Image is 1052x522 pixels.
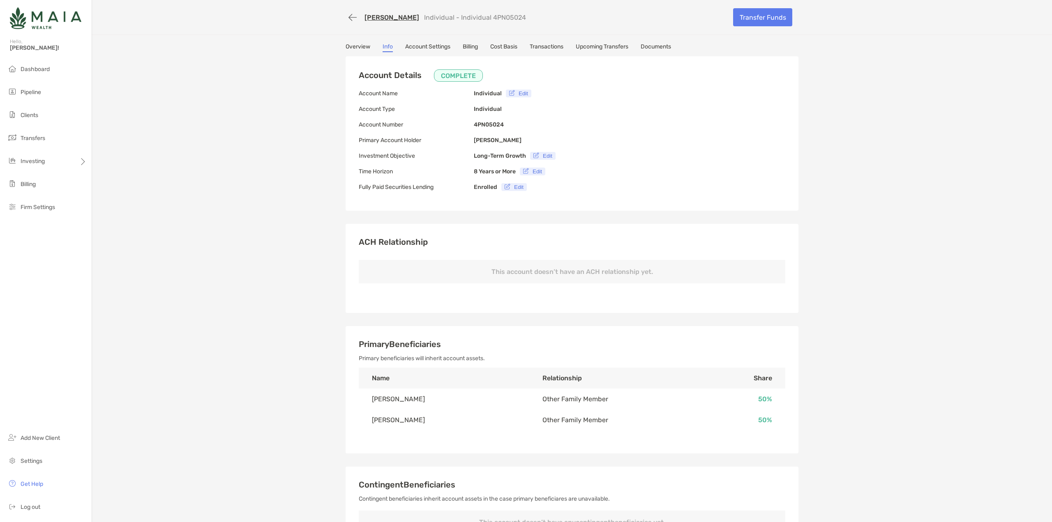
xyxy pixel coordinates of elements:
a: Transactions [530,43,563,52]
img: clients icon [7,110,17,120]
p: Investment Objective [359,151,474,161]
button: Edit [501,183,527,191]
p: Primary beneficiaries will inherit account assets. [359,353,785,363]
a: Account Settings [405,43,450,52]
b: Individual [474,106,502,113]
h3: Account Details [359,69,483,82]
a: Upcoming Transfers [576,43,628,52]
a: Cost Basis [490,43,517,52]
p: Primary Account Holder [359,135,474,145]
span: [PERSON_NAME]! [10,44,87,51]
span: Settings [21,458,42,465]
td: 50 % [701,409,785,430]
a: Info [383,43,393,52]
p: Account Type [359,104,474,114]
img: billing icon [7,179,17,189]
img: logout icon [7,501,17,511]
b: Individual [474,90,502,97]
p: Contingent beneficiaries inherit account assets in the case primary beneficiares are unavailable. [359,494,785,504]
th: Share [701,368,785,389]
img: settings icon [7,455,17,465]
span: Clients [21,112,38,119]
h3: ACH Relationship [359,237,785,247]
img: add_new_client icon [7,432,17,442]
button: Edit [506,90,531,97]
span: Pipeline [21,89,41,96]
td: Other Family Member [529,409,701,430]
span: Log out [21,504,40,511]
span: Contingent Beneficiaries [359,480,455,490]
span: Firm Settings [21,204,55,211]
span: Dashboard [21,66,50,73]
a: Overview [346,43,370,52]
th: Name [359,368,529,389]
img: transfers icon [7,133,17,143]
a: Transfer Funds [733,8,792,26]
img: Zoe Logo [10,3,81,33]
span: Investing [21,158,45,165]
b: Long-Term Growth [474,152,526,159]
td: [PERSON_NAME] [359,409,529,430]
p: Individual - Individual 4PN05024 [424,14,526,21]
span: Transfers [21,135,45,142]
img: pipeline icon [7,87,17,97]
span: Add New Client [21,435,60,442]
img: dashboard icon [7,64,17,74]
b: Enrolled [474,184,497,191]
span: Get Help [21,481,43,488]
a: Documents [641,43,671,52]
span: Primary Beneficiaries [359,339,441,349]
a: [PERSON_NAME] [365,14,419,21]
p: Account Name [359,88,474,99]
td: Other Family Member [529,389,701,409]
b: 8 Years or More [474,168,516,175]
b: 4PN05024 [474,121,504,128]
button: Edit [530,152,556,160]
span: Billing [21,181,36,188]
td: 50 % [701,389,785,409]
td: [PERSON_NAME] [359,389,529,409]
button: Edit [520,168,545,175]
p: Time Horizon [359,166,474,177]
p: Fully Paid Securities Lending [359,182,474,192]
p: COMPLETE [441,71,476,81]
b: [PERSON_NAME] [474,137,521,144]
p: This account doesn’t have an ACH relationship yet. [359,260,785,283]
th: Relationship [529,368,701,389]
img: firm-settings icon [7,202,17,212]
img: get-help icon [7,478,17,488]
a: Billing [463,43,478,52]
img: investing icon [7,156,17,166]
p: Account Number [359,120,474,130]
